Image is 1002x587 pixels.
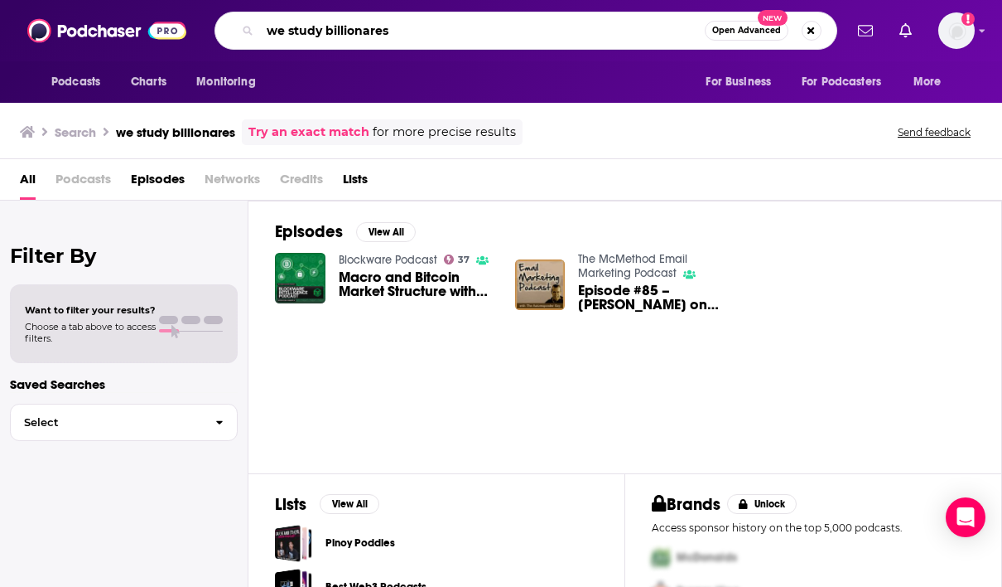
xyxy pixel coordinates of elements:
a: Blockware Podcast [339,253,437,267]
h2: Brands [652,494,720,515]
span: Networks [205,166,260,200]
span: New [758,10,788,26]
a: All [20,166,36,200]
a: Charts [120,66,176,98]
span: Select [11,417,202,428]
span: Podcasts [55,166,111,200]
img: Podchaser - Follow, Share and Rate Podcasts [27,15,186,46]
button: open menu [40,66,122,98]
a: Try an exact match [248,123,369,142]
button: View All [356,222,416,242]
span: For Podcasters [802,70,881,94]
a: EpisodesView All [275,221,416,242]
span: 37 [458,256,470,264]
button: Send feedback [893,125,976,139]
span: Podcasts [51,70,100,94]
a: Pinoy Poddies [325,534,395,552]
span: For Business [706,70,771,94]
span: Want to filter your results? [25,304,156,316]
span: Choose a tab above to access filters. [25,321,156,344]
img: User Profile [938,12,975,49]
p: Saved Searches [10,376,238,392]
input: Search podcasts, credits, & more... [260,17,705,44]
button: open menu [791,66,905,98]
h2: Lists [275,494,306,515]
svg: Add a profile image [961,12,975,26]
span: Monitoring [196,70,255,94]
h2: Episodes [275,221,343,242]
h3: Search [55,124,96,140]
a: The McMethod Email Marketing Podcast [578,252,687,280]
span: Episode #85 – [PERSON_NAME] on Hard-Work, Persistence and RESEARCH As Traits That Will Always Kee... [578,284,735,312]
button: Show profile menu [938,12,975,49]
button: open menu [185,66,277,98]
button: open menu [694,66,792,98]
a: Show notifications dropdown [851,17,879,45]
a: ListsView All [275,494,379,515]
button: Unlock [727,494,797,514]
a: Lists [343,166,368,200]
p: Access sponsor history on the top 5,000 podcasts. [652,522,975,534]
a: Macro and Bitcoin Market Structure with Preston Pysh [339,270,495,298]
span: More [913,70,942,94]
a: Pinoy Poddies [275,525,312,562]
img: Episode #85 – Bret Thomson on Hard-Work, Persistence and RESEARCH As Traits That Will Always Keep... [515,260,566,310]
button: Select [10,404,238,441]
span: McDonalds [677,551,737,565]
button: Open AdvancedNew [705,21,788,41]
a: Show notifications dropdown [893,17,918,45]
a: Episode #85 – Bret Thomson on Hard-Work, Persistence and RESEARCH As Traits That Will Always Keep... [578,284,735,312]
div: Search podcasts, credits, & more... [214,12,837,50]
button: open menu [902,66,962,98]
a: Episodes [131,166,185,200]
h3: we study billionares [116,124,235,140]
div: Open Intercom Messenger [946,497,985,537]
img: Macro and Bitcoin Market Structure with Preston Pysh [275,253,325,303]
span: Macro and Bitcoin Market Structure with [PERSON_NAME] [339,270,495,298]
span: Logged in as megcassidy [938,12,975,49]
span: Charts [131,70,166,94]
h2: Filter By [10,244,238,268]
span: Open Advanced [712,27,781,35]
button: View All [320,494,379,514]
span: for more precise results [373,123,516,142]
a: 37 [444,255,470,264]
span: Credits [280,166,323,200]
img: First Pro Logo [645,541,677,575]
